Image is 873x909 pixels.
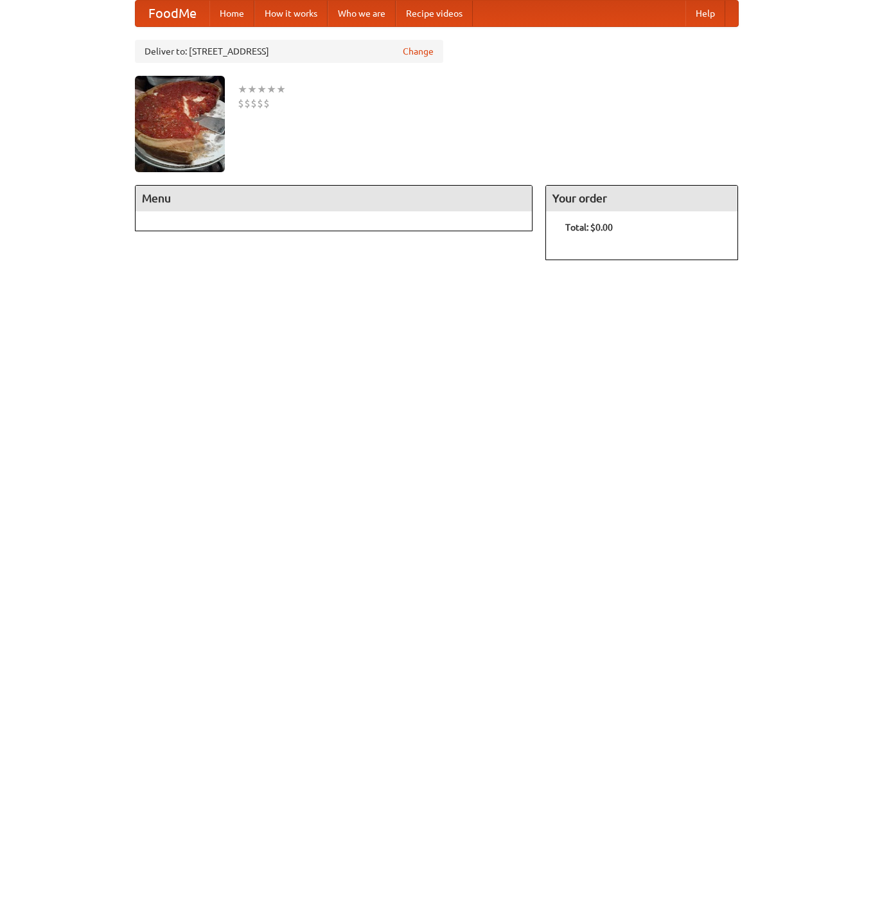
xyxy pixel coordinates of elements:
h4: Menu [136,186,533,211]
li: ★ [247,82,257,96]
a: Help [685,1,725,26]
img: angular.jpg [135,76,225,172]
li: $ [251,96,257,110]
li: ★ [276,82,286,96]
li: $ [244,96,251,110]
a: Home [209,1,254,26]
a: FoodMe [136,1,209,26]
h4: Your order [546,186,737,211]
b: Total: $0.00 [565,222,613,233]
a: Change [403,45,434,58]
li: $ [238,96,244,110]
a: Who we are [328,1,396,26]
li: ★ [238,82,247,96]
li: ★ [257,82,267,96]
li: $ [263,96,270,110]
li: $ [257,96,263,110]
a: How it works [254,1,328,26]
li: ★ [267,82,276,96]
div: Deliver to: [STREET_ADDRESS] [135,40,443,63]
a: Recipe videos [396,1,473,26]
